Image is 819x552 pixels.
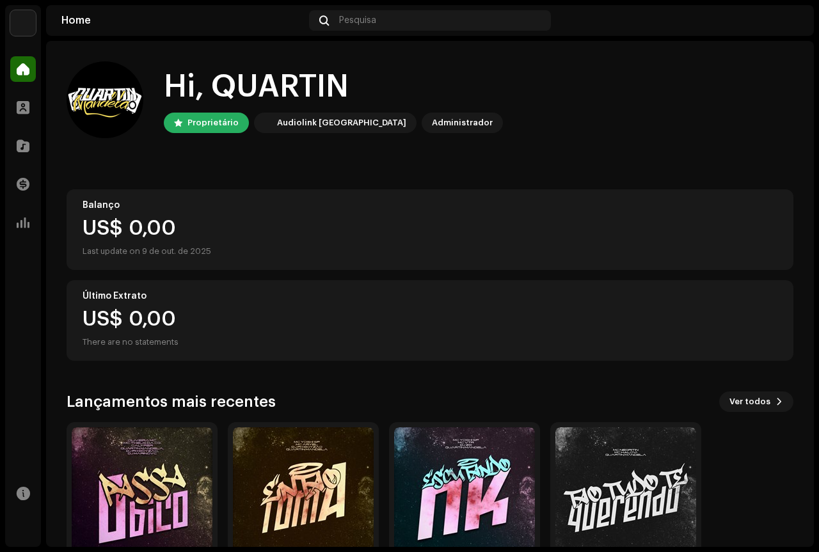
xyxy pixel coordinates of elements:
div: Audiolink [GEOGRAPHIC_DATA] [277,115,406,130]
div: Proprietário [187,115,239,130]
img: 00d61f66-f382-4073-9b3b-86282de6a3f4 [778,10,799,31]
div: Administrador [432,115,493,130]
div: Home [61,15,304,26]
div: Hi, QUARTIN [164,67,503,107]
h3: Lançamentos mais recentes [67,391,276,412]
img: 730b9dfe-18b5-4111-b483-f30b0c182d82 [10,10,36,36]
span: Pesquisa [339,15,376,26]
div: There are no statements [83,335,179,350]
img: 730b9dfe-18b5-4111-b483-f30b0c182d82 [257,115,272,130]
button: Ver todos [719,391,793,412]
img: 00d61f66-f382-4073-9b3b-86282de6a3f4 [67,61,143,138]
span: Ver todos [729,389,770,414]
div: Last update on 9 de out. de 2025 [83,244,777,259]
re-o-card-value: Último Extrato [67,280,793,361]
div: Último Extrato [83,291,777,301]
re-o-card-value: Balanço [67,189,793,270]
div: Balanço [83,200,777,210]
